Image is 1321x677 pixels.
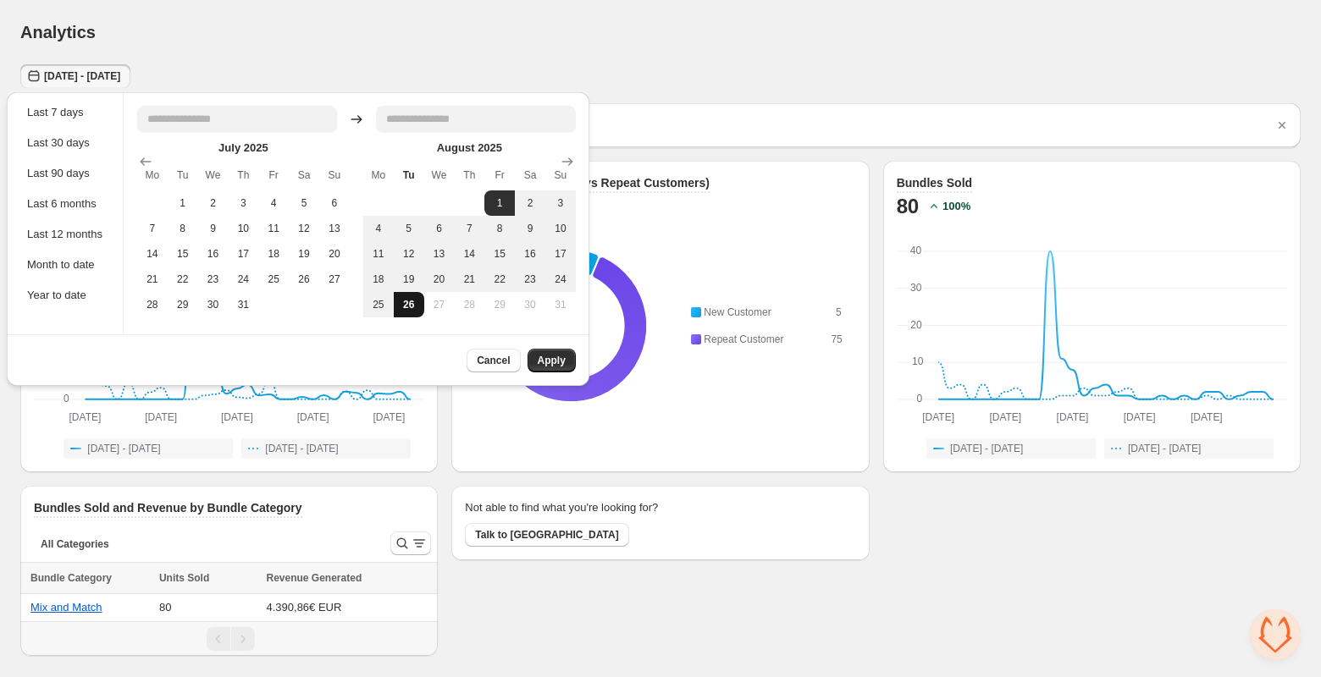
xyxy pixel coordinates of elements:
[228,267,258,292] button: Wednesday July 24 2025
[168,190,198,216] button: Monday July 1 2025
[897,193,919,220] h2: 80
[912,355,924,367] text: 10
[137,140,350,160] caption: July 2025
[424,160,455,190] th: Wednesday
[265,442,338,455] span: [DATE] - [DATE]
[319,241,350,267] button: Saturday July 20 2025
[545,267,576,292] button: Saturday August 24 2025
[137,160,168,190] th: Monday
[27,104,102,121] div: Last 7 days
[1104,438,1274,459] button: [DATE] - [DATE]
[363,267,394,292] button: Sunday August 18 2025
[475,528,618,542] span: Talk to [GEOGRAPHIC_DATA]
[394,160,424,190] th: Tuesday
[289,160,319,190] th: Saturday
[363,140,576,160] caption: August 2025
[27,195,102,212] div: Last 6 months
[20,64,130,88] button: [DATE] - [DATE]
[27,256,102,273] div: Month to date
[545,160,576,190] th: Sunday
[134,150,158,173] button: Show previous month, June 2025
[30,570,149,586] div: Bundle Category
[484,267,515,292] button: Thursday August 22 2025
[137,267,168,292] button: Sunday July 21 2025
[515,160,545,190] th: Saturday
[484,160,515,190] th: Friday
[454,241,484,267] button: Wednesday August 14 2025
[467,349,520,372] button: Cancel
[555,150,579,173] button: Show next month, September 2025
[394,267,424,292] button: Monday August 19 2025
[538,354,566,367] span: Apply
[267,570,362,586] span: Revenue Generated
[319,216,350,241] button: Saturday July 13 2025
[168,160,198,190] th: Tuesday
[836,306,842,318] span: 5
[198,267,229,292] button: Tuesday July 23 2025
[289,267,319,292] button: Friday July 26 2025
[700,303,830,322] td: New Customer
[484,216,515,241] button: Thursday August 8 2025
[363,241,394,267] button: Sunday August 11 2025
[515,216,545,241] button: Friday August 9 2025
[515,190,545,216] button: Friday August 2 2025
[424,216,455,241] button: Tuesday August 6 2025
[20,22,96,42] h1: Analytics
[87,442,160,455] span: [DATE] - [DATE]
[926,438,1096,459] button: [DATE] - [DATE]
[528,349,576,372] button: Apply
[159,570,209,586] span: Units Sold
[363,216,394,241] button: Sunday August 4 2025
[515,267,545,292] button: Friday August 23 2025
[198,190,229,216] button: Tuesday July 2 2025
[545,292,576,317] button: Saturday August 31 2025
[319,267,350,292] button: Saturday July 27 2025
[484,292,515,317] button: Thursday August 29 2025
[916,393,922,405] text: 0
[289,190,319,216] button: Friday July 5 2025
[897,174,972,191] h3: Bundles Sold
[1124,411,1156,423] text: [DATE]
[1250,609,1301,660] a: Ouvrir le chat
[198,292,229,317] button: Tuesday July 30 2025
[484,190,515,216] button: Start of range Thursday August 1 2025
[1191,411,1223,423] text: [DATE]
[168,267,198,292] button: Monday July 22 2025
[168,292,198,317] button: Monday July 29 2025
[363,160,394,190] th: Monday
[394,241,424,267] button: Monday August 12 2025
[363,292,394,317] button: Sunday August 25 2025
[1270,113,1294,137] button: Dismiss notification
[477,354,510,367] span: Cancel
[454,216,484,241] button: Wednesday August 7 2025
[922,411,954,423] text: [DATE]
[394,216,424,241] button: Monday August 5 2025
[258,160,289,190] th: Friday
[950,442,1023,455] span: [DATE] - [DATE]
[228,160,258,190] th: Thursday
[168,216,198,241] button: Monday July 8 2025
[258,216,289,241] button: Thursday July 11 2025
[515,292,545,317] button: Friday August 30 2025
[137,241,168,267] button: Sunday July 14 2025
[168,241,198,267] button: Monday July 15 2025
[44,69,120,83] span: [DATE] - [DATE]
[910,282,922,294] text: 30
[30,601,102,614] button: Mix and Match
[137,292,168,317] button: Sunday July 28 2025
[258,267,289,292] button: Thursday July 25 2025
[454,292,484,317] button: Wednesday August 28 2025
[258,190,289,216] button: Thursday July 4 2025
[27,226,102,243] div: Last 12 months
[145,411,177,423] text: [DATE]
[465,523,628,547] button: Talk to [GEOGRAPHIC_DATA]
[424,292,455,317] button: Tuesday August 27 2025
[159,570,226,586] button: Units Sold
[454,160,484,190] th: Thursday
[454,267,484,292] button: Wednesday August 21 2025
[704,306,771,318] span: New Customer
[515,241,545,267] button: Friday August 16 2025
[228,190,258,216] button: Wednesday July 3 2025
[267,570,379,586] button: Revenue Generated
[159,601,171,614] span: 80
